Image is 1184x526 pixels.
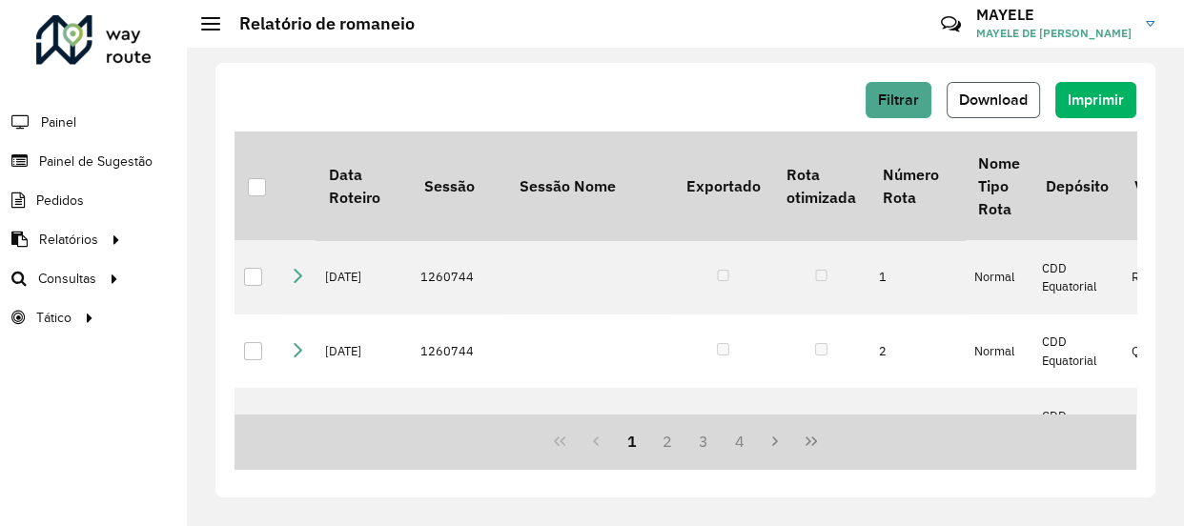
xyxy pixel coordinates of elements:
[869,388,965,462] td: 3
[649,423,685,459] button: 2
[947,82,1040,118] button: Download
[965,388,1032,462] td: Normal
[39,230,98,250] span: Relatórios
[965,314,1032,389] td: Normal
[1032,314,1121,389] td: CDD Equatorial
[506,131,673,240] th: Sessão Nome
[866,82,931,118] button: Filtrar
[1032,240,1121,314] td: CDD Equatorial
[976,6,1132,24] h3: MAYELE
[220,13,415,34] h2: Relatório de romaneio
[976,25,1132,42] span: MAYELE DE [PERSON_NAME]
[869,131,965,240] th: Número Rota
[959,91,1028,108] span: Download
[1032,388,1121,462] td: CDD Equatorial
[1055,82,1136,118] button: Imprimir
[36,308,71,328] span: Tático
[316,388,411,462] td: [DATE]
[930,4,971,45] a: Contato Rápido
[316,314,411,389] td: [DATE]
[316,131,411,240] th: Data Roteiro
[965,240,1032,314] td: Normal
[722,423,758,459] button: 4
[1032,131,1121,240] th: Depósito
[965,131,1032,240] th: Nome Tipo Rota
[869,240,965,314] td: 1
[1068,91,1124,108] span: Imprimir
[773,131,868,240] th: Rota otimizada
[36,191,84,211] span: Pedidos
[41,112,76,132] span: Painel
[614,423,650,459] button: 1
[878,91,919,108] span: Filtrar
[869,314,965,389] td: 2
[316,240,411,314] td: [DATE]
[685,423,722,459] button: 3
[411,314,506,389] td: 1260744
[38,269,96,289] span: Consultas
[673,131,773,240] th: Exportado
[411,388,506,462] td: 1260744
[793,423,829,459] button: Last Page
[39,152,153,172] span: Painel de Sugestão
[411,131,506,240] th: Sessão
[411,240,506,314] td: 1260744
[757,423,793,459] button: Next Page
